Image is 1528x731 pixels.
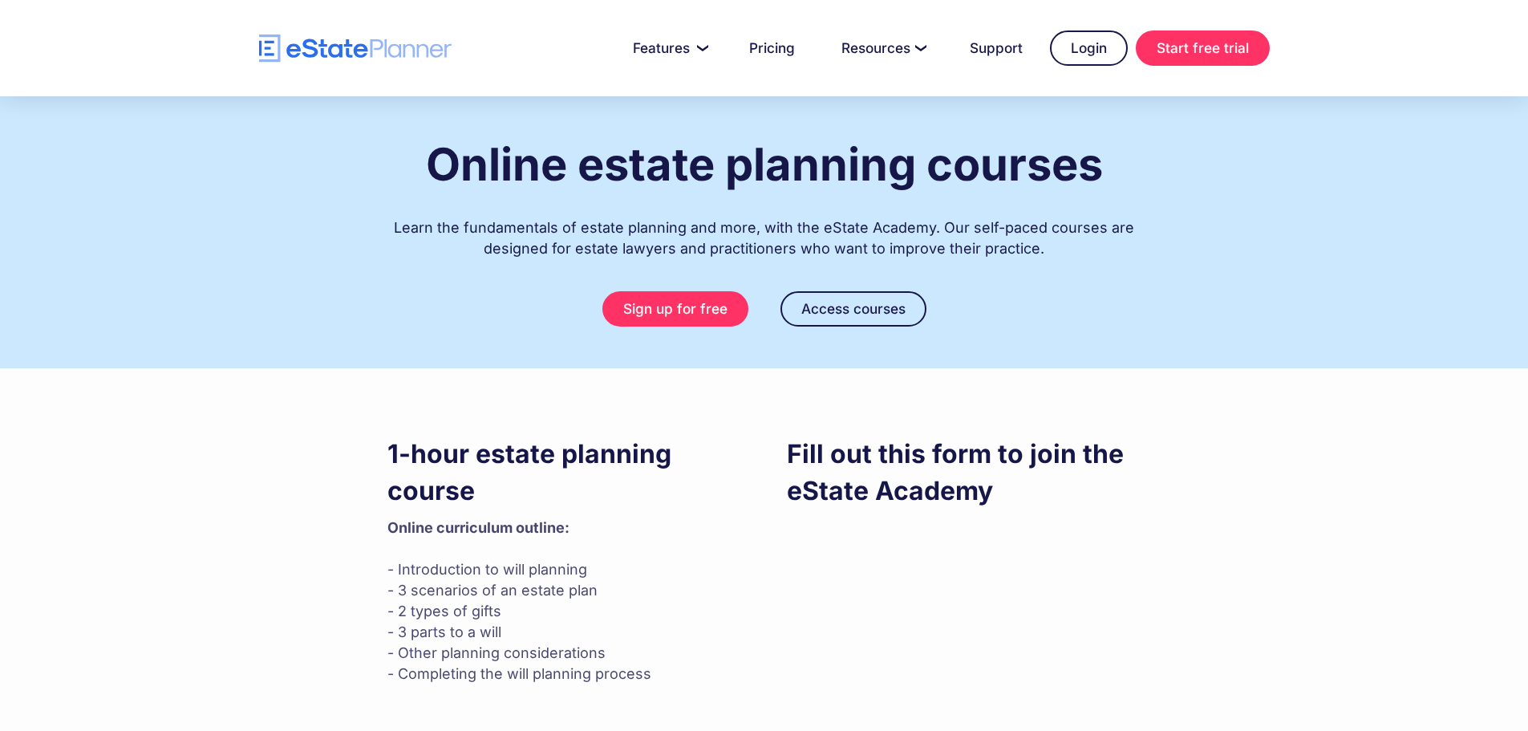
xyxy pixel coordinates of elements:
[787,436,1141,510] h3: Fill out this form to join the eState Academy
[387,436,742,510] h3: 1-hour estate planning course
[602,291,748,327] a: Sign up for free
[780,291,926,327] a: Access courses
[822,32,942,64] a: Resources
[730,32,814,64] a: Pricing
[387,201,1141,259] div: Learn the fundamentals of estate planning and more, with the eState Academy. Our self-paced cours...
[950,32,1042,64] a: Support
[387,518,742,684] p: - Introduction to will planning - 3 scenarios of an estate plan - 2 types of gifts - 3 parts to a...
[387,519,569,536] strong: Online curriculum outline: ‍
[259,35,452,63] a: home
[426,140,1103,189] h1: Online estate planning courses
[1136,30,1270,66] a: Start free trial
[614,32,722,64] a: Features
[1050,30,1128,66] a: Login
